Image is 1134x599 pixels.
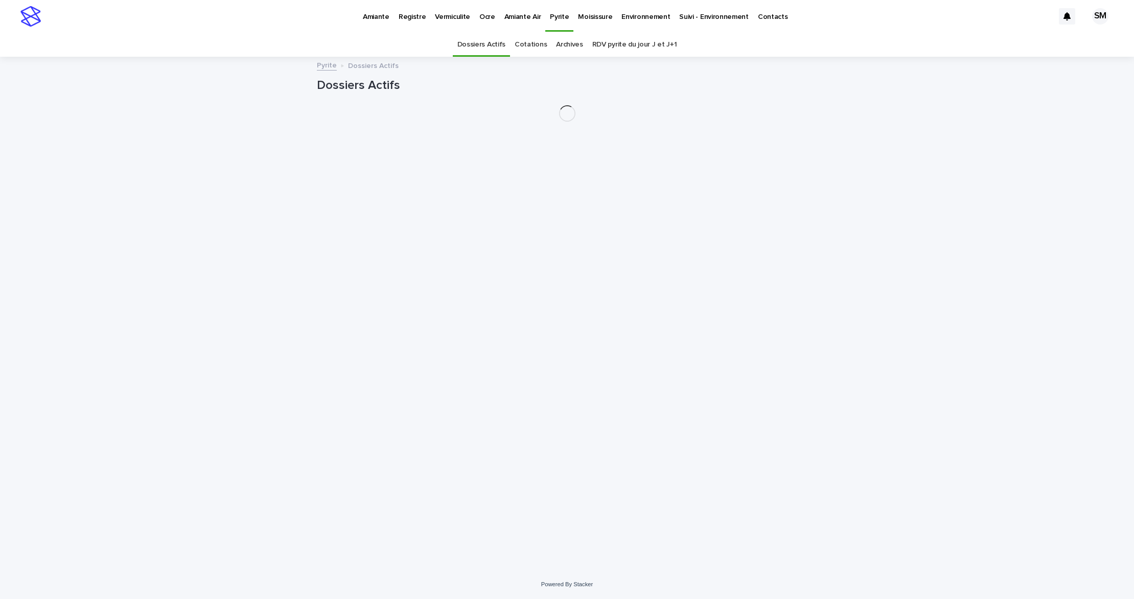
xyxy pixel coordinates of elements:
a: Pyrite [317,59,337,71]
a: Archives [556,33,583,57]
h1: Dossiers Actifs [317,78,818,93]
a: Powered By Stacker [541,581,593,587]
a: Dossiers Actifs [457,33,505,57]
p: Dossiers Actifs [348,59,399,71]
img: stacker-logo-s-only.png [20,6,41,27]
a: Cotations [515,33,547,57]
a: RDV pyrite du jour J et J+1 [592,33,677,57]
div: SM [1092,8,1108,25]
